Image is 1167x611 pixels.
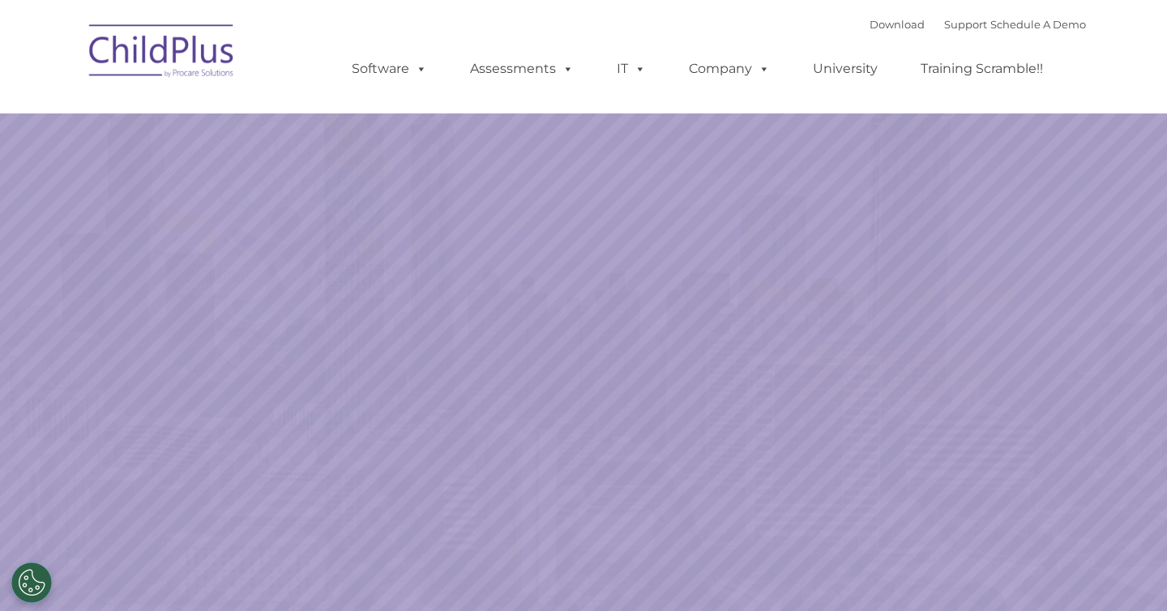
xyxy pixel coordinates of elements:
[601,53,662,85] a: IT
[11,562,52,603] button: Cookies Settings
[797,53,894,85] a: University
[793,348,986,399] a: Learn More
[990,18,1086,31] a: Schedule A Demo
[81,13,243,94] img: ChildPlus by Procare Solutions
[870,18,925,31] a: Download
[454,53,590,85] a: Assessments
[336,53,443,85] a: Software
[944,18,987,31] a: Support
[673,53,786,85] a: Company
[904,53,1059,85] a: Training Scramble!!
[870,18,1086,31] font: |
